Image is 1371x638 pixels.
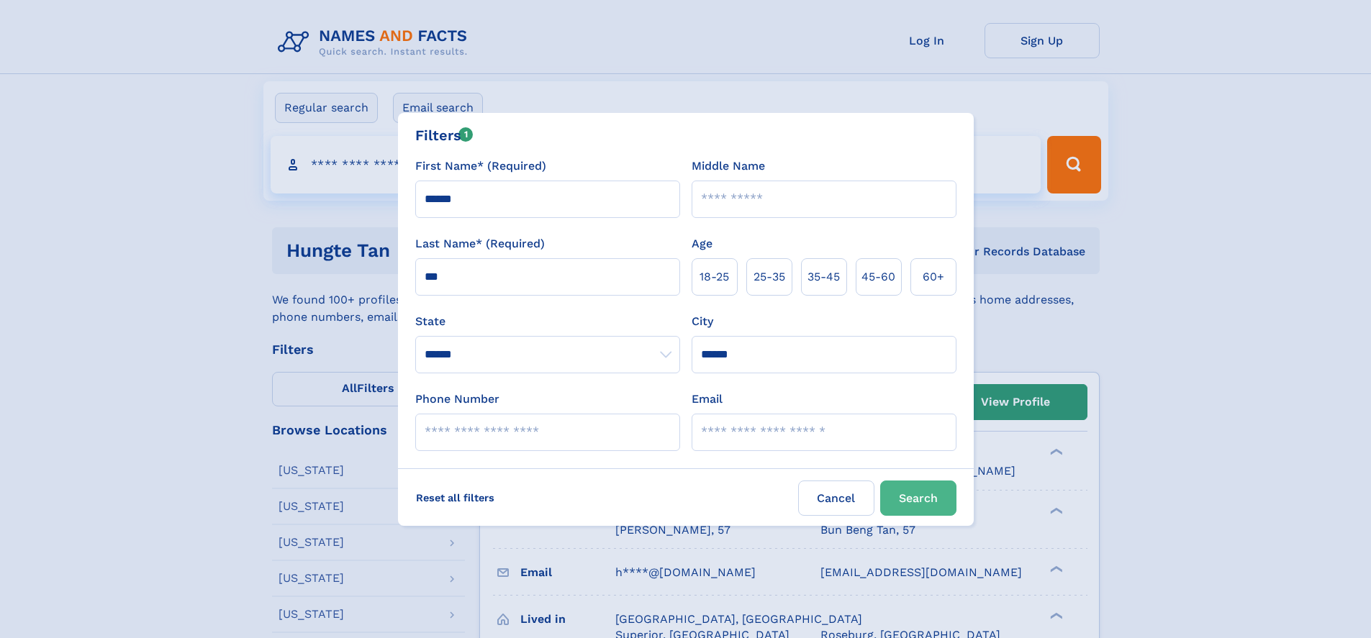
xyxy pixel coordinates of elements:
label: Email [692,391,723,408]
span: 25‑35 [754,268,785,286]
label: First Name* (Required) [415,158,546,175]
span: 60+ [923,268,944,286]
div: Filters [415,124,474,146]
label: Cancel [798,480,874,516]
button: Search [880,480,956,516]
label: Reset all filters [407,480,504,515]
label: State [415,313,680,330]
span: 45‑60 [861,268,895,286]
label: Last Name* (Required) [415,235,545,252]
label: Middle Name [692,158,765,175]
label: Age [692,235,712,252]
label: City [692,313,713,330]
label: Phone Number [415,391,499,408]
span: 18‑25 [700,268,729,286]
span: 35‑45 [807,268,840,286]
